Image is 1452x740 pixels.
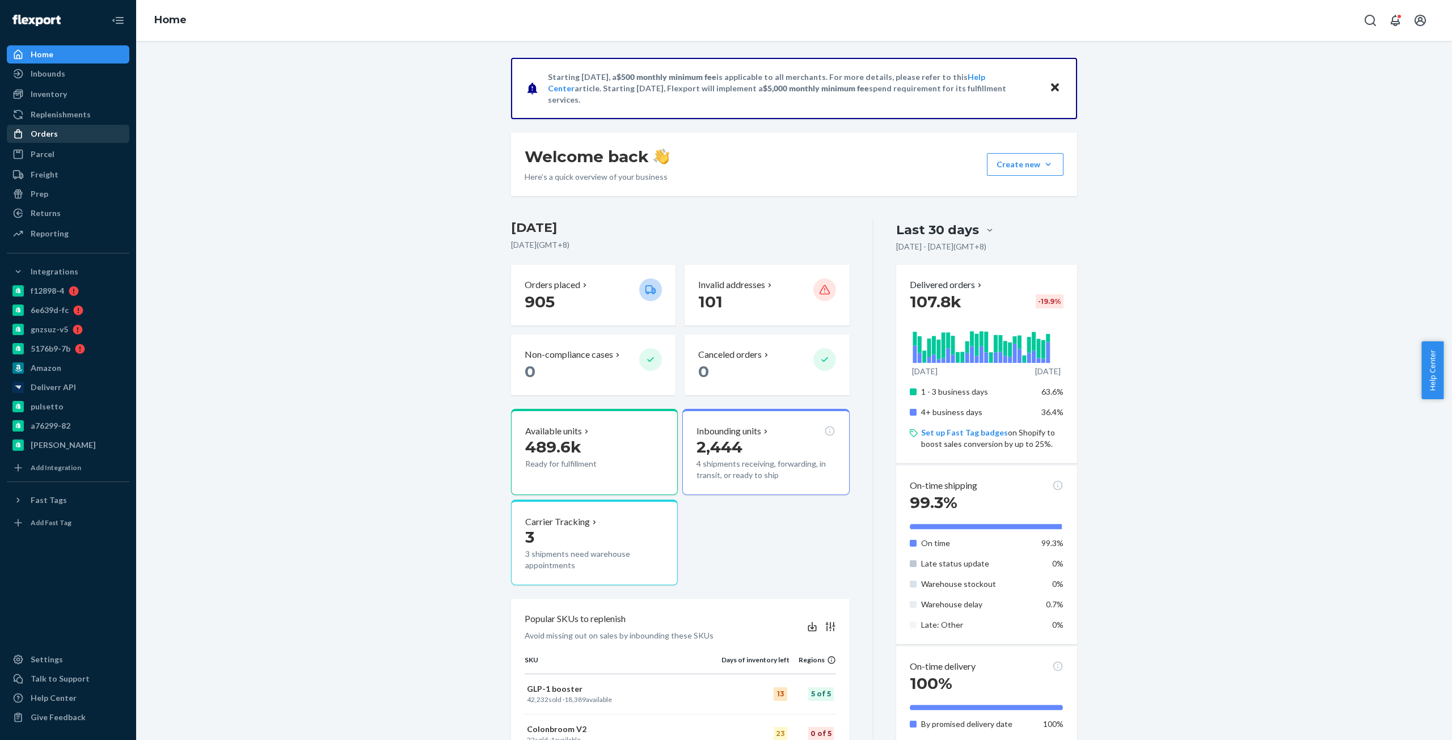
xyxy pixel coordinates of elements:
[774,687,787,701] div: 13
[525,612,626,625] p: Popular SKUs to replenish
[527,695,719,704] p: sold · available
[1384,9,1407,32] button: Open notifications
[511,335,676,395] button: Non-compliance cases 0
[808,687,834,701] div: 5 of 5
[685,335,849,395] button: Canceled orders 0
[31,109,91,120] div: Replenishments
[910,660,976,673] p: On-time delivery
[7,340,129,358] a: 5176b9-7b
[921,386,1033,398] p: 1 - 3 business days
[511,500,678,586] button: Carrier Tracking33 shipments need warehouse appointments
[31,208,61,219] div: Returns
[564,695,586,704] span: 18,389
[7,282,129,300] a: f12898-4
[31,692,77,704] div: Help Center
[31,463,81,472] div: Add Integration
[921,427,1063,450] p: on Shopify to boost sales conversion by up to 25%.
[31,401,64,412] div: pulsetto
[910,278,984,291] button: Delivered orders
[31,49,53,60] div: Home
[31,362,61,374] div: Amazon
[7,204,129,222] a: Returns
[31,88,67,100] div: Inventory
[921,619,1033,631] p: Late: Other
[31,228,69,239] div: Reporting
[7,185,129,203] a: Prep
[1359,9,1382,32] button: Open Search Box
[921,718,1033,730] p: By promised delivery date
[525,171,669,183] p: Here’s a quick overview of your business
[1052,579,1063,589] span: 0%
[31,305,69,316] div: 6e639d-fc
[31,68,65,79] div: Inbounds
[697,458,835,481] p: 4 shipments receiving, forwarding, in transit, or ready to ship
[910,292,961,311] span: 107.8k
[910,674,952,693] span: 100%
[7,398,129,416] a: pulsetto
[527,724,719,735] p: Colonbroom V2
[31,420,70,432] div: a76299-82
[921,558,1033,569] p: Late status update
[910,493,957,512] span: 99.3%
[896,241,986,252] p: [DATE] - [DATE] ( GMT+8 )
[525,630,714,641] p: Avoid missing out on sales by inbounding these SKUs
[525,292,555,311] span: 905
[525,548,664,571] p: 3 shipments need warehouse appointments
[1041,407,1063,417] span: 36.4%
[31,518,71,527] div: Add Fast Tag
[896,221,979,239] div: Last 30 days
[31,324,68,335] div: gnzsuz-v5
[31,712,86,723] div: Give Feedback
[525,515,590,528] p: Carrier Tracking
[1048,80,1062,96] button: Close
[987,153,1063,176] button: Create new
[1421,341,1443,399] span: Help Center
[617,72,716,82] span: $500 monthly minimum fee
[653,149,669,164] img: hand-wave emoji
[525,437,581,456] span: 489.6k
[698,278,765,291] p: Invalid addresses
[698,292,723,311] span: 101
[7,65,129,83] a: Inbounds
[7,650,129,669] a: Settings
[7,359,129,377] a: Amazon
[7,491,129,509] button: Fast Tags
[1036,294,1063,308] div: -19.9 %
[1409,9,1432,32] button: Open account menu
[921,407,1033,418] p: 4+ business days
[721,655,790,674] th: Days of inventory left
[31,266,78,277] div: Integrations
[698,348,762,361] p: Canceled orders
[912,366,938,377] p: [DATE]
[1046,599,1063,609] span: 0.7%
[7,514,129,532] a: Add Fast Tag
[527,695,548,704] span: 42,232
[31,673,90,684] div: Talk to Support
[7,378,129,396] a: Deliverr API
[31,169,58,180] div: Freight
[7,436,129,454] a: [PERSON_NAME]
[910,479,977,492] p: On-time shipping
[7,459,129,477] a: Add Integration
[7,166,129,184] a: Freight
[1041,387,1063,396] span: 63.6%
[511,265,676,325] button: Orders placed 905
[525,362,535,381] span: 0
[525,348,613,361] p: Non-compliance cases
[7,45,129,64] a: Home
[548,71,1039,105] p: Starting [DATE], a is applicable to all merchants. For more details, please refer to this article...
[527,683,719,695] p: GLP-1 booster
[154,14,187,26] a: Home
[31,654,63,665] div: Settings
[685,265,849,325] button: Invalid addresses 101
[31,149,54,160] div: Parcel
[697,425,761,438] p: Inbounding units
[921,538,1033,549] p: On time
[7,670,129,688] a: Talk to Support
[697,437,742,456] span: 2,444
[107,9,129,32] button: Close Navigation
[7,263,129,281] button: Integrations
[7,85,129,103] a: Inventory
[790,655,836,665] div: Regions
